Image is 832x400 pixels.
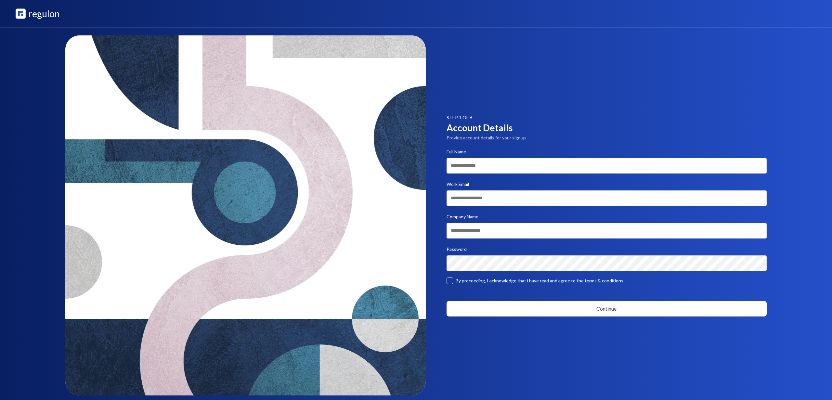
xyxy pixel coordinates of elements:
[447,114,767,121] p: STEP 1 OF 6
[65,35,426,396] img: An image of shapes
[758,255,767,271] button: Show password
[28,6,60,21] p: regulon
[447,214,478,219] label: Company Name
[585,278,623,283] span: terms & conditions
[447,301,767,316] button: Continue
[447,135,767,141] p: Provide account details for your signup
[447,121,767,135] h3: Account Details
[456,277,623,284] p: By proceeding, I acknowledge that i have read and agree to the
[447,246,467,252] label: Password
[447,181,469,187] label: Work Email
[447,149,466,154] label: Full Name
